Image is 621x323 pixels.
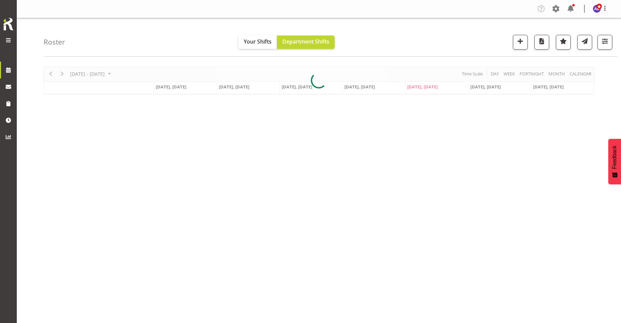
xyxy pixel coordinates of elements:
button: Feedback - Show survey [608,139,621,184]
img: amber-jade-brass10310.jpg [593,5,601,13]
h4: Roster [44,38,65,46]
span: Department Shifts [282,38,329,45]
button: Highlight an important date within the roster. [556,35,571,50]
img: Rosterit icon logo [2,17,15,31]
button: Add a new shift [513,35,528,50]
button: Your Shifts [238,36,277,49]
button: Send a list of all shifts for the selected filtered period to all rostered employees. [577,35,592,50]
button: Filter Shifts [598,35,612,50]
span: Your Shifts [244,38,272,45]
button: Download a PDF of the roster according to the set date range. [534,35,549,50]
span: Feedback [612,145,618,169]
button: Department Shifts [277,36,335,49]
